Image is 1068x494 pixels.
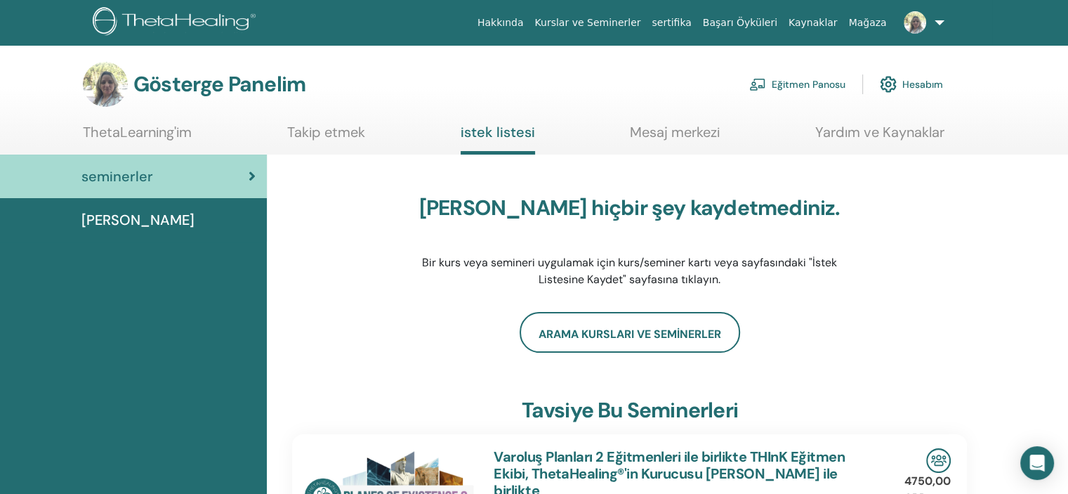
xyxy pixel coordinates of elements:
[749,69,845,100] a: Eğitmen Panosu
[772,79,845,91] font: Eğitmen Panosu
[461,124,535,155] a: istek listesi
[539,326,721,341] font: Arama Kursları ve Seminerler
[880,69,943,100] a: Hesabım
[93,7,261,39] img: logo.png
[646,10,697,36] a: sertifika
[697,10,783,36] a: Başarı Öyküleri
[749,78,766,91] img: chalkboard-teacher.svg
[472,10,529,36] a: Hakkında
[703,17,777,28] font: Başarı Öyküleri
[81,211,195,229] font: [PERSON_NAME]
[83,123,192,141] font: ThetaLearning'im
[1020,446,1054,480] div: Intercom Messenger'ı açın
[848,17,886,28] font: Mağaza
[926,448,951,473] img: Yüz Yüze Seminer
[904,11,926,34] img: default.jpg
[287,123,365,141] font: Takip etmek
[652,17,691,28] font: sertifika
[419,194,840,221] font: [PERSON_NAME] hiçbir şey kaydetmediniz.
[521,396,737,424] font: tavsiye bu seminerleri
[789,17,838,28] font: Kaynaklar
[529,10,646,36] a: Kurslar ve Seminerler
[520,312,740,353] a: Arama Kursları ve Seminerler
[81,167,153,186] font: seminerler
[880,72,897,96] img: cog.svg
[815,124,944,151] a: Yardım ve Kaynaklar
[133,70,305,98] font: Gösterge Panelim
[461,123,535,141] font: istek listesi
[783,10,843,36] a: Kaynaklar
[815,123,944,141] font: Yardım ve Kaynaklar
[83,62,128,107] img: default.jpg
[902,79,943,91] font: Hesabım
[422,255,837,287] font: Bir kurs veya semineri uygulamak için kurs/seminer kartı veya sayfasındaki "İstek Listesine Kayde...
[477,17,524,28] font: Hakkında
[534,17,640,28] font: Kurslar ve Seminerler
[630,123,720,141] font: Mesaj merkezi
[843,10,892,36] a: Mağaza
[630,124,720,151] a: Mesaj merkezi
[83,124,192,151] a: ThetaLearning'im
[287,124,365,151] a: Takip etmek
